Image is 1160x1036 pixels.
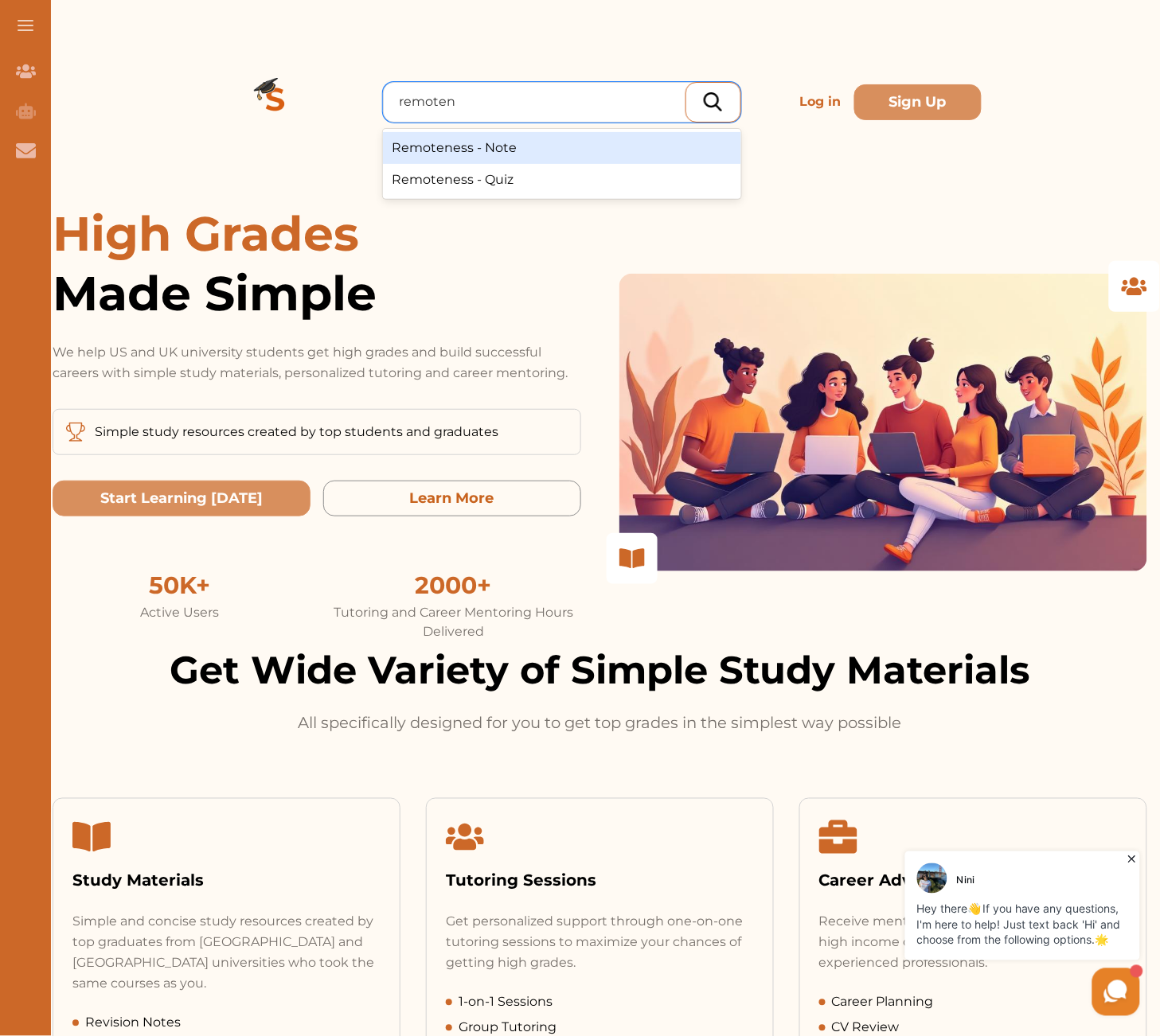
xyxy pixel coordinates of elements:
[446,869,754,893] div: Tutoring Sessions
[446,912,754,974] div: Get personalized support through one-on-one tutoring sessions to maximize your chances of getting...
[323,481,581,516] button: Learn More
[794,86,848,118] p: Log in
[295,711,906,734] p: All specifically designed for you to get top grades in the simplest way possible
[326,567,581,603] div: 2000+
[53,567,307,603] div: 50K+
[72,912,381,995] div: Simple and concise study resources created by top graduates from [GEOGRAPHIC_DATA] and [GEOGRAPHI...
[72,869,381,893] div: Study Materials
[383,164,741,196] div: Remoteness - Quiz
[218,45,333,159] img: Logo
[53,641,1147,699] h2: Get Wide Variety of Simple Study Materials
[383,132,741,164] div: Remoteness - Note
[53,204,359,263] span: High Grades
[459,993,553,1012] span: 1-on-1 Sessions
[778,847,1144,1020] iframe: HelpCrunch
[95,423,498,442] p: Simple study resources created by top students and graduates
[53,263,581,323] span: Made Simple
[53,481,311,516] button: Start Learning Today
[53,603,307,622] div: Active Users
[326,603,581,641] div: Tutoring and Career Mentoring Hours Delivered
[854,84,982,120] button: Sign Up
[704,92,722,111] img: search_icon
[53,342,581,384] p: We help US and UK university students get high grades and build successful careers with simple st...
[85,1014,181,1033] span: Revision Notes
